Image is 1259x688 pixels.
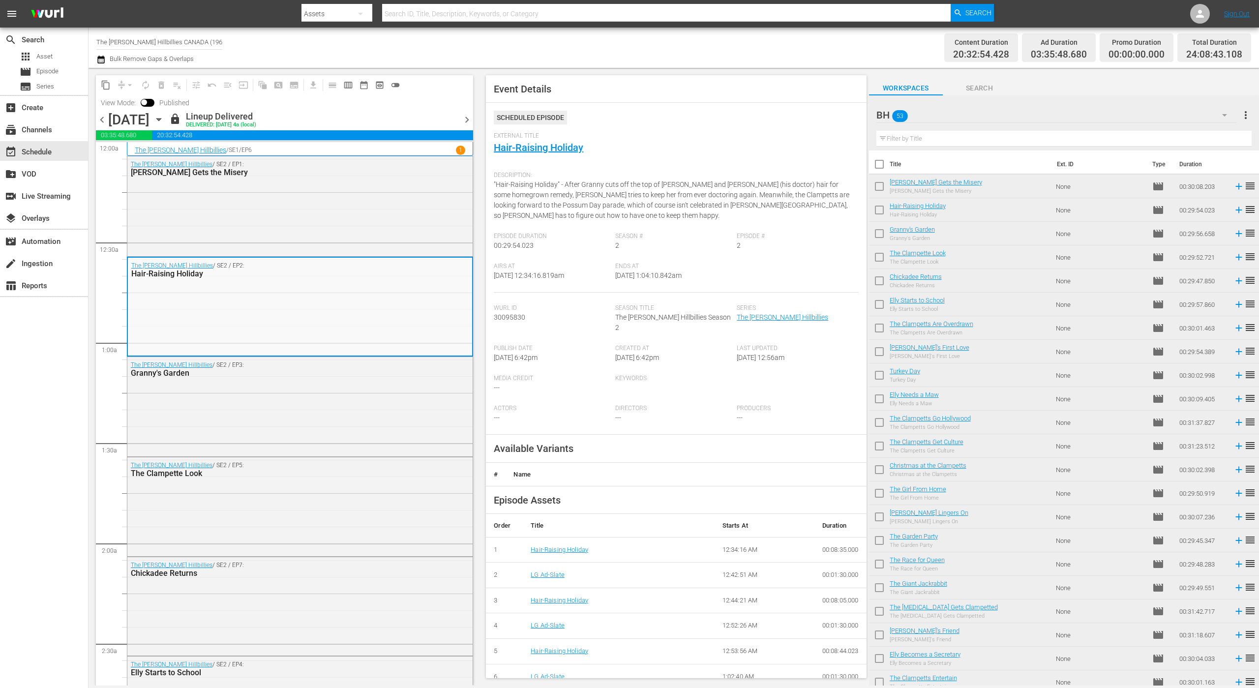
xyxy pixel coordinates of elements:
span: [DATE] 6:42pm [494,354,538,361]
span: Episode [1152,629,1164,641]
span: Refresh All Search Blocks [251,75,270,94]
td: 00:29:48.283 [1175,552,1229,576]
svg: Add to Schedule [1233,559,1244,569]
td: None [1052,647,1148,670]
td: 00:30:08.203 [1175,175,1229,198]
span: reorder [1244,227,1256,239]
span: Publish Date [494,345,610,353]
span: reorder [1244,628,1256,640]
a: The [PERSON_NAME] Hillbillies [135,146,226,154]
td: None [1052,434,1148,458]
div: / SE2 / EP7: [131,562,418,578]
div: The Garden Party [890,542,938,548]
a: Hair-Raising Holiday [890,202,946,209]
td: 00:29:45.347 [1175,529,1229,552]
svg: Add to Schedule [1233,464,1244,475]
td: 00:31:37.827 [1175,411,1229,434]
span: Toggle to switch from Published to Draft view. [141,99,148,106]
td: 00:29:57.860 [1175,293,1229,316]
button: more_vert [1240,103,1252,127]
div: The [MEDICAL_DATA] Gets Clampetted [890,613,998,619]
span: preview_outlined [375,80,385,90]
td: None [1052,599,1148,623]
div: The Clampette Look [131,469,418,478]
div: / SE2 / EP1: [131,161,418,177]
div: [DATE] [108,112,150,128]
span: 2 [737,241,741,249]
td: 00:31:23.512 [1175,434,1229,458]
span: reorder [1244,392,1256,404]
span: Episode [1152,605,1164,617]
span: Day Calendar View [321,75,340,94]
span: Episode [1152,346,1164,358]
svg: Add to Schedule [1233,535,1244,546]
svg: Add to Schedule [1233,488,1244,499]
div: Christmas at the Clampetts [890,471,966,478]
span: date_range_outlined [359,80,369,90]
td: 00:29:47.850 [1175,269,1229,293]
p: SE1 / [229,147,241,153]
span: reorder [1244,534,1256,546]
span: Keywords [615,375,732,383]
a: Chickadee Returns [890,273,942,280]
span: Episode [1152,393,1164,405]
div: / SE2 / EP3: [131,361,418,378]
span: Episode # [737,233,853,240]
span: Wurl Id [494,304,610,312]
span: 30095830 [494,313,525,321]
th: Duration [1173,150,1232,178]
span: Season # [615,233,732,240]
td: 12:42:51 AM [715,563,814,588]
span: Automation [5,236,17,247]
td: None [1052,623,1148,647]
td: 00:08:35.000 [814,537,867,563]
a: Hair-Raising Holiday [531,647,588,655]
span: Episode [1152,251,1164,263]
span: Select an event to delete [153,77,169,93]
span: Series [20,81,31,92]
td: 5 [486,638,523,664]
span: reorder [1244,487,1256,499]
td: None [1052,175,1148,198]
span: reorder [1244,251,1256,263]
span: Episode [20,66,31,78]
td: 4 [486,613,523,639]
span: calendar_view_week_outlined [343,80,353,90]
div: Hair-Raising Holiday [131,269,418,278]
div: Chickadee Returns [890,282,942,289]
span: reorder [1244,204,1256,215]
span: --- [737,414,743,421]
a: [PERSON_NAME] Lingers On [890,509,968,516]
td: 00:30:02.998 [1175,363,1229,387]
div: [PERSON_NAME] Gets the Misery [131,168,418,177]
a: The Girl From Home [890,485,946,493]
div: / SE2 / EP5: [131,462,418,478]
span: View Mode: [96,99,141,107]
span: Airs At [494,263,610,270]
svg: Add to Schedule [1233,346,1244,357]
span: Ends At [615,263,732,270]
span: Event Details [494,83,551,95]
th: Duration [814,514,867,538]
span: Producers [737,405,853,413]
span: Episode [1152,440,1164,452]
span: [DATE] 12:56am [737,354,784,361]
svg: Add to Schedule [1233,181,1244,192]
td: 00:08:05.000 [814,588,867,613]
td: None [1052,363,1148,387]
span: Available Variants [494,443,573,454]
span: lock [169,113,181,125]
a: Hair-Raising Holiday [531,546,588,553]
td: None [1052,481,1148,505]
span: Actors [494,405,610,413]
p: Trick or Treat [135,155,465,164]
a: The [PERSON_NAME] Hillbillies [131,562,212,568]
td: None [1052,269,1148,293]
span: Search [5,34,17,46]
div: Hair-Raising Holiday [890,211,946,218]
span: chevron_left [96,114,108,126]
td: 00:29:54.023 [1175,198,1229,222]
p: EP6 [241,147,252,153]
span: Episode [1152,487,1164,499]
div: / SE2 / EP2: [131,262,418,278]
